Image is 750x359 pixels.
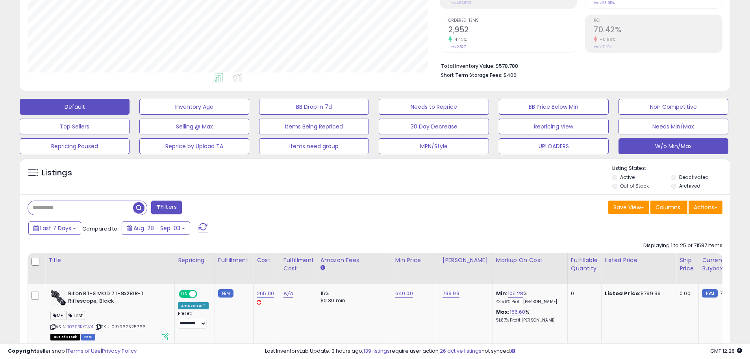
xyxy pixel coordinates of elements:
button: Top Sellers [20,119,130,134]
small: FBM [702,289,717,298]
div: Cost [257,256,277,264]
span: $406 [504,71,517,79]
span: MF [50,311,65,320]
div: Amazon AI * [178,302,209,309]
div: % [496,290,561,305]
th: The percentage added to the cost of goods (COGS) that forms the calculator for Min & Max prices. [493,253,567,284]
button: Repricing Paused [20,138,130,154]
a: Privacy Policy [102,347,137,355]
div: Displaying 1 to 25 of 71587 items [643,242,722,249]
button: Aug-28 - Sep-03 [122,221,190,235]
span: OFF [196,291,209,298]
div: Current Buybox Price [702,256,743,273]
img: 418hPfOYIiL._SL40_.jpg [50,290,66,306]
div: ASIN: [50,290,169,339]
button: Default [20,99,130,115]
span: | SKU: 019962525766 [94,324,146,330]
a: N/A [283,290,293,298]
span: ON [180,291,189,298]
span: All listings that are currently out of stock and unavailable for purchase on Amazon [50,334,80,340]
small: 4.42% [452,37,467,43]
span: 2025-09-11 12:28 GMT [710,347,742,355]
button: MPN/Style [379,138,489,154]
span: Aug-28 - Sep-03 [133,224,180,232]
button: Last 7 Days [28,221,81,235]
span: Test [66,311,85,320]
span: Compared to: [82,225,119,233]
label: Out of Stock [620,182,649,189]
a: 265.00 [257,290,274,298]
b: Listed Price: [605,290,641,297]
button: Repricing View [499,119,609,134]
a: B07SBKXCV4 [67,324,93,330]
label: Archived [679,182,700,189]
label: Active [620,174,635,180]
div: Min Price [395,256,436,264]
button: Inventory Age [139,99,249,115]
h5: Listings [42,167,72,179]
small: -0.96% [597,37,615,43]
div: 0.00 [680,290,693,297]
div: Ship Price [680,256,695,273]
div: Fulfillment Cost [283,256,314,273]
div: Fulfillment [218,256,250,264]
button: Filters [151,201,182,214]
span: ROI [594,19,722,23]
div: Listed Price [605,256,673,264]
button: UPLOADERS [499,138,609,154]
a: 640.00 [395,290,413,298]
a: 156.60 [510,308,526,316]
button: Reprice by Upload TA [139,138,249,154]
div: Fulfillable Quantity [571,256,598,273]
span: Ordered Items [448,19,577,23]
small: FBM [218,289,233,298]
div: seller snap | | [8,348,137,355]
b: Max: [496,308,510,316]
li: $578,788 [441,61,717,70]
b: Riton RT-S MOD 7 1-8x28IR-T Riflescope, Black [68,290,164,307]
a: Terms of Use [67,347,101,355]
button: W/o Min/Max [619,138,728,154]
label: Deactivated [679,174,709,180]
div: [PERSON_NAME] [443,256,489,264]
div: Amazon Fees [320,256,389,264]
button: Needs to Reprice [379,99,489,115]
button: Save View [608,201,649,214]
div: Preset: [178,311,209,329]
button: Items Being Repriced [259,119,369,134]
div: % [496,309,561,323]
span: Last 7 Days [40,224,71,232]
small: Prev: $57,890 [448,0,471,5]
h2: 2,952 [448,25,577,36]
b: Short Term Storage Fees: [441,72,502,78]
div: $799.99 [605,290,670,297]
div: Last InventoryLab Update: 3 hours ago, require user action, not synced. [265,348,742,355]
div: 15% [320,290,386,297]
h2: 70.42% [594,25,722,36]
strong: Copyright [8,347,37,355]
p: 43.59% Profit [PERSON_NAME] [496,299,561,305]
small: Prev: 2,827 [448,45,466,49]
p: 51.87% Profit [PERSON_NAME] [496,318,561,323]
button: Selling @ Max [139,119,249,134]
a: 799.99 [443,290,459,298]
button: Non Competitive [619,99,728,115]
span: FBM [81,334,95,340]
span: 799.99 [720,290,737,297]
button: 30 Day Decrease [379,119,489,134]
button: Needs Min/Max [619,119,728,134]
p: Listing States: [612,165,730,172]
button: Items need group [259,138,369,154]
small: Amazon Fees. [320,264,325,272]
button: Actions [689,201,722,214]
a: 105.28 [508,290,524,298]
button: BB Drop in 7d [259,99,369,115]
a: 139 listings [363,347,390,355]
div: $0.30 min [320,297,386,304]
div: Markup on Cost [496,256,564,264]
div: Title [48,256,171,264]
small: Prev: 71.10% [594,45,612,49]
div: Repricing [178,256,211,264]
b: Min: [496,290,508,297]
b: Total Inventory Value: [441,63,494,69]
